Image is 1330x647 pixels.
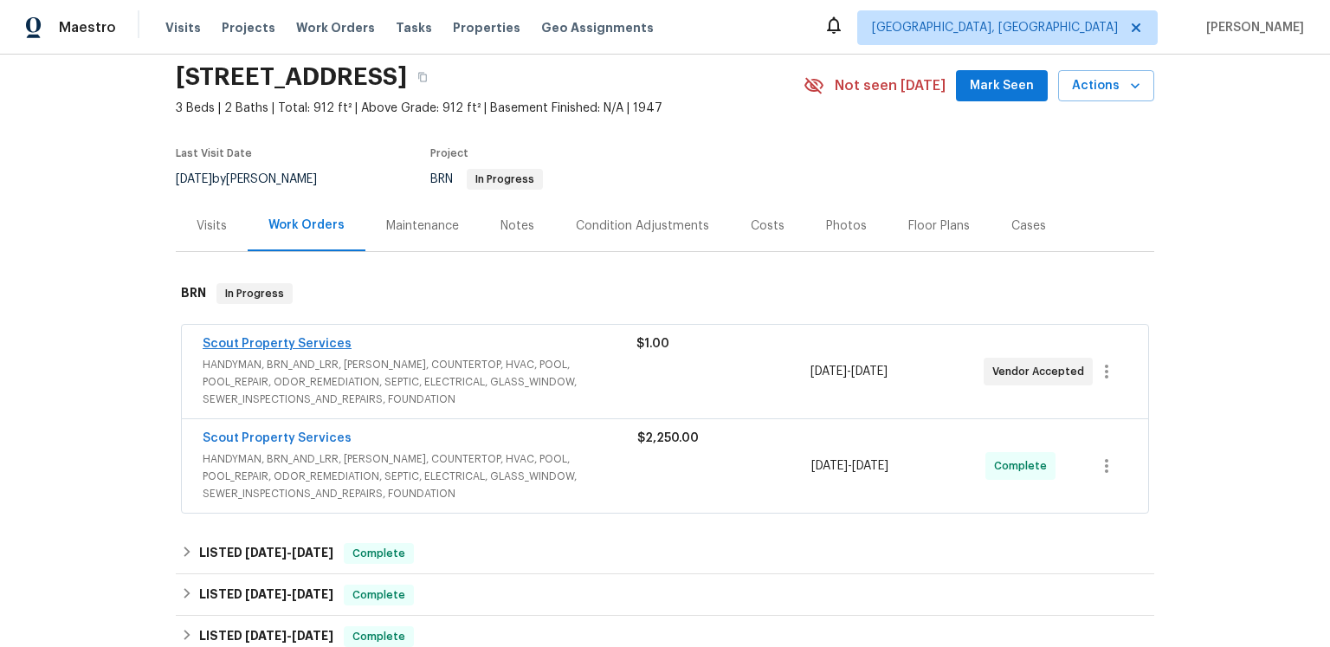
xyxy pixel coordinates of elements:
h2: [STREET_ADDRESS] [176,68,407,86]
span: Geo Assignments [541,19,654,36]
span: $1.00 [636,338,669,350]
span: Not seen [DATE] [835,77,946,94]
span: [DATE] [245,547,287,559]
span: [DATE] [292,547,333,559]
span: Actions [1072,75,1140,97]
div: Cases [1011,217,1046,235]
span: Complete [345,586,412,604]
span: Last Visit Date [176,148,252,159]
span: $2,250.00 [637,432,699,444]
span: Complete [345,628,412,645]
span: Complete [994,457,1054,475]
div: BRN In Progress [176,266,1154,321]
div: Notes [500,217,534,235]
span: In Progress [218,285,291,302]
span: HANDYMAN, BRN_AND_LRR, [PERSON_NAME], COUNTERTOP, HVAC, POOL, POOL_REPAIR, ODOR_REMEDIATION, SEPT... [203,356,636,408]
span: Projects [222,19,275,36]
button: Mark Seen [956,70,1048,102]
span: Complete [345,545,412,562]
span: Vendor Accepted [992,363,1091,380]
span: Work Orders [296,19,375,36]
div: LISTED [DATE]-[DATE]Complete [176,574,1154,616]
span: [DATE] [176,173,212,185]
span: Mark Seen [970,75,1034,97]
span: [DATE] [292,630,333,642]
span: 3 Beds | 2 Baths | Total: 912 ft² | Above Grade: 912 ft² | Basement Finished: N/A | 1947 [176,100,804,117]
span: - [810,363,888,380]
div: Work Orders [268,217,345,234]
h6: BRN [181,283,206,304]
span: Properties [453,19,520,36]
span: - [811,457,888,475]
div: Visits [197,217,227,235]
div: Floor Plans [908,217,970,235]
span: Visits [165,19,201,36]
div: LISTED [DATE]-[DATE]Complete [176,533,1154,574]
span: [DATE] [245,588,287,600]
h6: LISTED [199,626,333,647]
span: Project [430,148,468,159]
div: Maintenance [386,217,459,235]
a: Scout Property Services [203,432,352,444]
span: [DATE] [851,366,888,378]
span: [GEOGRAPHIC_DATA], [GEOGRAPHIC_DATA] [872,19,1118,36]
span: - [245,588,333,600]
button: Actions [1058,70,1154,102]
span: In Progress [468,174,541,184]
div: Photos [826,217,867,235]
span: [DATE] [852,460,888,472]
span: - [245,630,333,642]
span: [DATE] [292,588,333,600]
span: BRN [430,173,543,185]
div: Condition Adjustments [576,217,709,235]
div: Costs [751,217,784,235]
span: [DATE] [810,366,847,378]
span: Tasks [396,22,432,34]
span: Maestro [59,19,116,36]
a: Scout Property Services [203,338,352,350]
span: HANDYMAN, BRN_AND_LRR, [PERSON_NAME], COUNTERTOP, HVAC, POOL, POOL_REPAIR, ODOR_REMEDIATION, SEPT... [203,450,637,502]
span: [PERSON_NAME] [1199,19,1304,36]
div: by [PERSON_NAME] [176,169,338,190]
h6: LISTED [199,585,333,605]
h6: LISTED [199,543,333,564]
span: - [245,547,333,559]
button: Copy Address [407,61,438,93]
span: [DATE] [811,460,848,472]
span: [DATE] [245,630,287,642]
